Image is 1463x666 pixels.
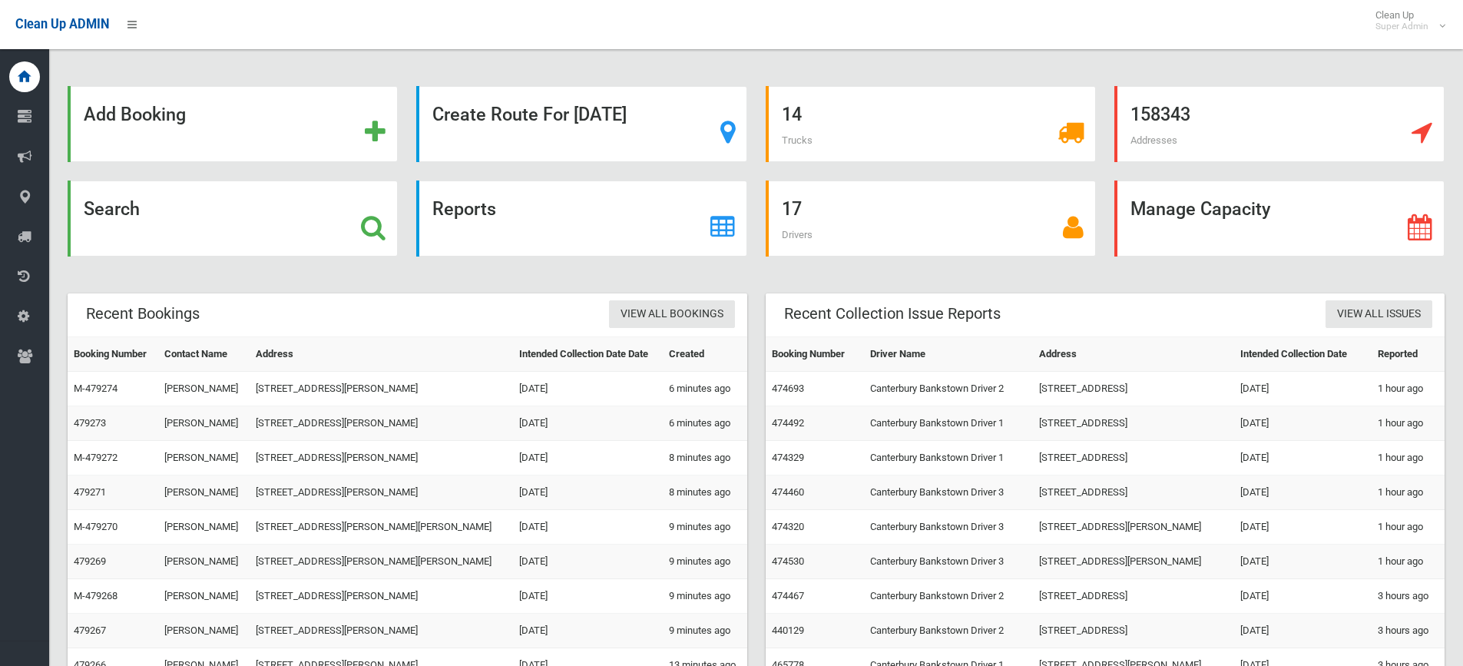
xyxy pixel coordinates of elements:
td: [DATE] [1234,441,1372,475]
td: [STREET_ADDRESS][PERSON_NAME] [250,372,513,406]
a: View All Issues [1326,300,1432,329]
td: [PERSON_NAME] [158,406,250,441]
td: [STREET_ADDRESS][PERSON_NAME] [250,406,513,441]
td: 1 hour ago [1372,475,1445,510]
a: 474329 [772,452,804,463]
th: Intended Collection Date Date [513,337,663,372]
a: View All Bookings [609,300,735,329]
th: Address [250,337,513,372]
td: 6 minutes ago [663,372,746,406]
a: 474530 [772,555,804,567]
th: Reported [1372,337,1445,372]
strong: Reports [432,198,496,220]
td: 9 minutes ago [663,579,746,614]
strong: 158343 [1130,104,1190,125]
a: 17 Drivers [766,181,1096,257]
td: [PERSON_NAME] [158,614,250,648]
td: [DATE] [1234,372,1372,406]
td: 1 hour ago [1372,372,1445,406]
td: Canterbury Bankstown Driver 3 [864,475,1033,510]
a: 158343 Addresses [1114,86,1445,162]
a: 440129 [772,625,804,636]
td: [DATE] [1234,406,1372,441]
strong: Add Booking [84,104,186,125]
td: [DATE] [513,406,663,441]
a: Manage Capacity [1114,181,1445,257]
td: 9 minutes ago [663,614,746,648]
td: [DATE] [513,510,663,545]
td: [DATE] [1234,579,1372,614]
td: 1 hour ago [1372,441,1445,475]
td: Canterbury Bankstown Driver 1 [864,406,1033,441]
td: [DATE] [513,475,663,510]
td: [DATE] [1234,545,1372,579]
td: [PERSON_NAME] [158,579,250,614]
td: [DATE] [1234,510,1372,545]
td: [STREET_ADDRESS][PERSON_NAME][PERSON_NAME] [250,510,513,545]
strong: 17 [782,198,802,220]
td: [STREET_ADDRESS] [1033,579,1234,614]
td: [STREET_ADDRESS][PERSON_NAME] [250,441,513,475]
td: 9 minutes ago [663,510,746,545]
span: Addresses [1130,134,1177,146]
small: Super Admin [1375,21,1428,32]
span: Drivers [782,229,813,240]
a: M-479268 [74,590,118,601]
a: 474693 [772,383,804,394]
a: Add Booking [68,86,398,162]
td: Canterbury Bankstown Driver 2 [864,372,1033,406]
td: [STREET_ADDRESS][PERSON_NAME] [1033,510,1234,545]
a: M-479274 [74,383,118,394]
td: Canterbury Bankstown Driver 2 [864,579,1033,614]
a: 479269 [74,555,106,567]
td: [STREET_ADDRESS][PERSON_NAME] [250,475,513,510]
a: Create Route For [DATE] [416,86,746,162]
td: [PERSON_NAME] [158,510,250,545]
td: Canterbury Bankstown Driver 1 [864,441,1033,475]
td: 1 hour ago [1372,406,1445,441]
td: [DATE] [513,372,663,406]
th: Intended Collection Date [1234,337,1372,372]
a: 474460 [772,486,804,498]
td: 1 hour ago [1372,545,1445,579]
td: [PERSON_NAME] [158,372,250,406]
td: [DATE] [513,441,663,475]
td: [STREET_ADDRESS] [1033,406,1234,441]
a: M-479270 [74,521,118,532]
td: [DATE] [513,614,663,648]
td: [STREET_ADDRESS][PERSON_NAME] [1033,545,1234,579]
td: [PERSON_NAME] [158,545,250,579]
td: [DATE] [513,545,663,579]
strong: Search [84,198,140,220]
td: 9 minutes ago [663,545,746,579]
th: Driver Name [864,337,1033,372]
td: 6 minutes ago [663,406,746,441]
td: [STREET_ADDRESS][PERSON_NAME] [250,614,513,648]
th: Booking Number [68,337,158,372]
td: 3 hours ago [1372,579,1445,614]
td: [PERSON_NAME] [158,475,250,510]
th: Booking Number [766,337,864,372]
td: 1 hour ago [1372,510,1445,545]
header: Recent Collection Issue Reports [766,299,1019,329]
td: [STREET_ADDRESS] [1033,475,1234,510]
td: [STREET_ADDRESS][PERSON_NAME] [250,579,513,614]
strong: 14 [782,104,802,125]
a: 474320 [772,521,804,532]
td: [STREET_ADDRESS] [1033,441,1234,475]
a: 474492 [772,417,804,429]
a: 474467 [772,590,804,601]
td: Canterbury Bankstown Driver 3 [864,545,1033,579]
a: 14 Trucks [766,86,1096,162]
td: [PERSON_NAME] [158,441,250,475]
td: 3 hours ago [1372,614,1445,648]
span: Trucks [782,134,813,146]
a: 479273 [74,417,106,429]
td: [STREET_ADDRESS][PERSON_NAME][PERSON_NAME] [250,545,513,579]
th: Contact Name [158,337,250,372]
span: Clean Up ADMIN [15,17,109,31]
th: Created [663,337,746,372]
td: 8 minutes ago [663,475,746,510]
a: Reports [416,181,746,257]
td: [STREET_ADDRESS] [1033,614,1234,648]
